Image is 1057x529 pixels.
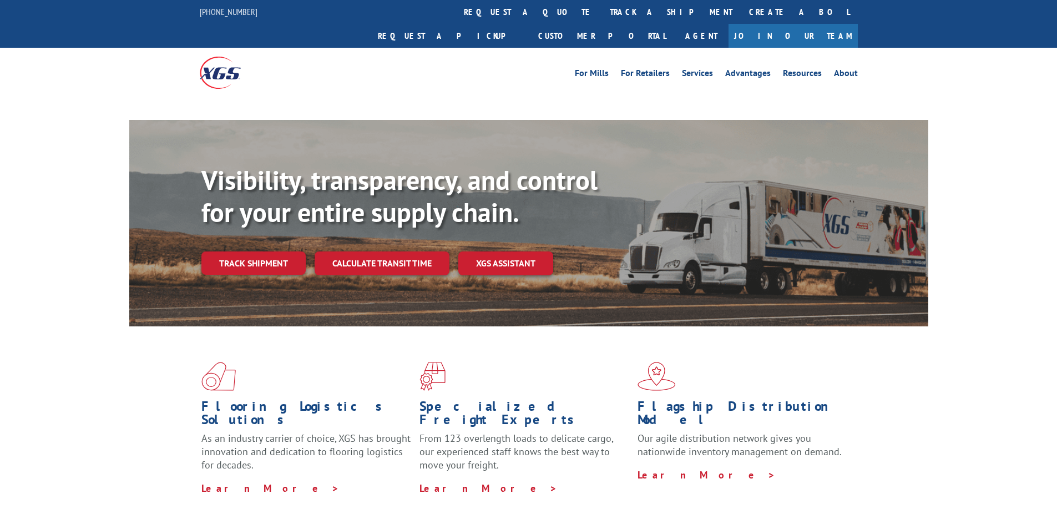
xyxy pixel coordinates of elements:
img: xgs-icon-total-supply-chain-intelligence-red [201,362,236,391]
h1: Flooring Logistics Solutions [201,400,411,432]
b: Visibility, transparency, and control for your entire supply chain. [201,163,598,229]
a: Customer Portal [530,24,674,48]
img: xgs-icon-focused-on-flooring-red [419,362,446,391]
a: For Mills [575,69,609,81]
a: Learn More > [638,468,776,481]
h1: Flagship Distribution Model [638,400,847,432]
a: Services [682,69,713,81]
a: Track shipment [201,251,306,275]
h1: Specialized Freight Experts [419,400,629,432]
a: Join Our Team [729,24,858,48]
a: [PHONE_NUMBER] [200,6,257,17]
a: Resources [783,69,822,81]
a: XGS ASSISTANT [458,251,553,275]
img: xgs-icon-flagship-distribution-model-red [638,362,676,391]
a: Advantages [725,69,771,81]
a: Request a pickup [370,24,530,48]
a: For Retailers [621,69,670,81]
a: Learn More > [419,482,558,495]
a: Calculate transit time [315,251,449,275]
span: Our agile distribution network gives you nationwide inventory management on demand. [638,432,842,458]
span: As an industry carrier of choice, XGS has brought innovation and dedication to flooring logistics... [201,432,411,471]
a: About [834,69,858,81]
a: Agent [674,24,729,48]
a: Learn More > [201,482,340,495]
p: From 123 overlength loads to delicate cargo, our experienced staff knows the best way to move you... [419,432,629,481]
